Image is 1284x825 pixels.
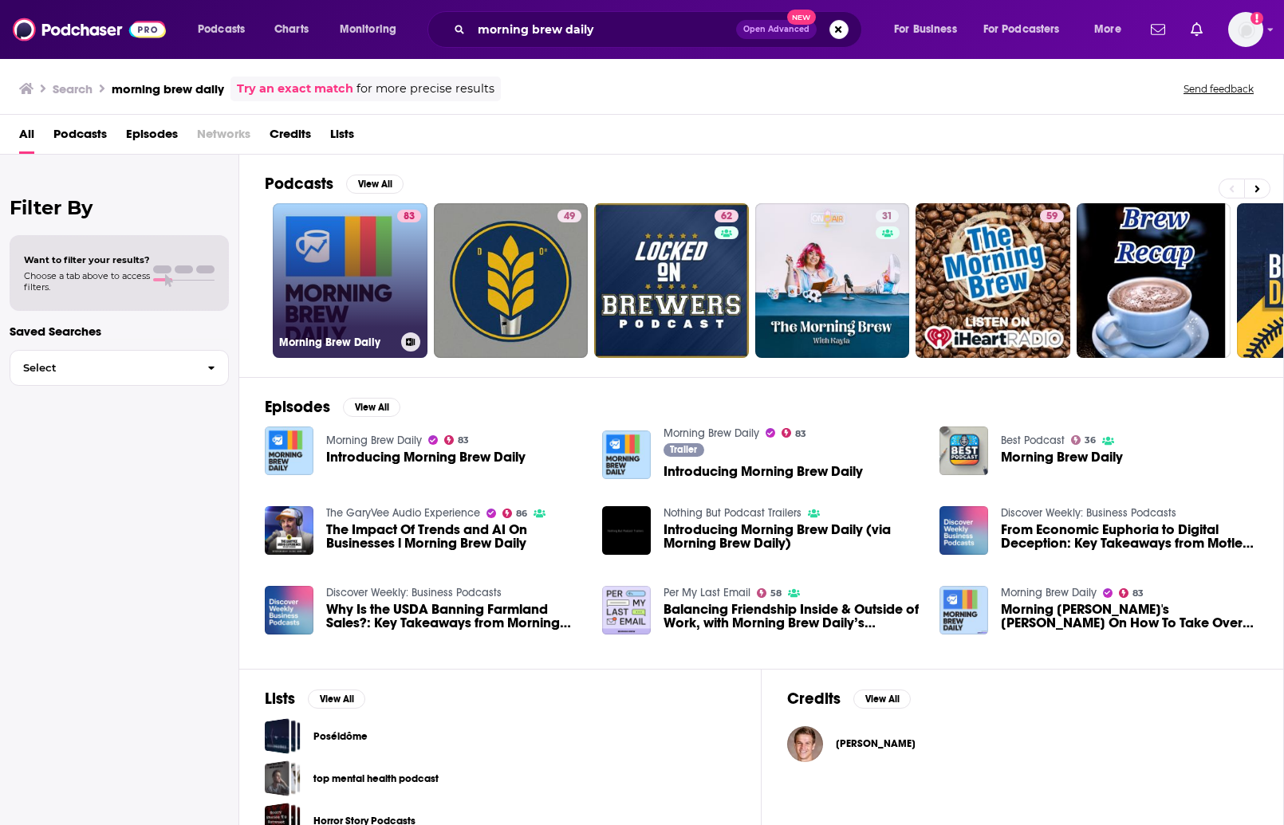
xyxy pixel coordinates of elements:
[326,523,583,550] a: The Impact Of Trends and AI On Businesses l Morning Brew Daily
[24,270,150,293] span: Choose a tab above to access filters.
[787,726,823,762] img: Toby Howell
[1251,12,1263,25] svg: Add a profile image
[939,586,988,634] img: Morning Brew's Macy Gilliam On How To Take Over Social Media
[787,10,816,25] span: New
[264,17,318,42] a: Charts
[329,17,417,42] button: open menu
[1001,450,1123,464] a: Morning Brew Daily
[326,586,502,599] a: Discover Weekly: Business Podcasts
[664,426,759,440] a: Morning Brew Daily
[187,17,266,42] button: open menu
[471,17,736,42] input: Search podcasts, credits, & more...
[602,506,651,555] a: Introducing Morning Brew Daily (via Morning Brew Daily)
[270,121,311,154] span: Credits
[346,175,404,194] button: View All
[273,203,427,358] a: 83Morning Brew Daily
[743,26,809,33] span: Open Advanced
[973,17,1083,42] button: open menu
[939,506,988,555] img: From Economic Euphoria to Digital Deception: Key Takeaways from Motley Fool Money | Planet Money ...
[356,80,494,98] span: for more precise results
[594,203,749,358] a: 62
[1228,12,1263,47] img: User Profile
[1001,506,1176,520] a: Discover Weekly: Business Podcasts
[836,737,916,750] span: [PERSON_NAME]
[265,506,313,555] img: The Impact Of Trends and AI On Businesses l Morning Brew Daily
[10,324,229,339] p: Saved Searches
[1094,18,1121,41] span: More
[326,603,583,630] a: Why Is the USDA Banning Farmland Sales?: Key Takeaways from Morning Brew Daily | The Prof G Pod |...
[279,336,395,349] h3: Morning Brew Daily
[313,728,368,745] a: Poséidôme
[1001,586,1097,599] a: Morning Brew Daily
[340,18,396,41] span: Monitoring
[265,689,365,709] a: ListsView All
[1001,523,1258,550] a: From Economic Euphoria to Digital Deception: Key Takeaways from Motley Fool Money | Planet Money ...
[770,590,782,597] span: 58
[664,603,920,630] a: Balancing Friendship Inside & Outside of Work, with Morning Brew Daily’s Neal Freyman & Toby Howell
[197,121,250,154] span: Networks
[787,689,911,709] a: CreditsView All
[564,209,575,225] span: 49
[1132,590,1144,597] span: 83
[1001,603,1258,630] span: Morning [PERSON_NAME]'s [PERSON_NAME] On How To Take Over Social Media
[274,18,309,41] span: Charts
[664,465,863,478] span: Introducing Morning Brew Daily
[1144,16,1172,43] a: Show notifications dropdown
[53,121,107,154] a: Podcasts
[397,210,421,222] a: 83
[916,203,1070,358] a: 59
[265,174,404,194] a: PodcastsView All
[1046,209,1058,225] span: 59
[664,523,920,550] a: Introducing Morning Brew Daily (via Morning Brew Daily)
[1083,17,1141,42] button: open menu
[1228,12,1263,47] button: Show profile menu
[313,770,439,788] a: top mental health podcast
[308,689,365,709] button: View All
[715,210,738,222] a: 62
[10,196,229,219] h2: Filter By
[1071,435,1097,445] a: 36
[265,760,301,796] a: top mental health podcast
[602,430,651,479] img: Introducing Morning Brew Daily
[894,18,957,41] span: For Business
[602,586,651,634] img: Balancing Friendship Inside & Outside of Work, with Morning Brew Daily’s Neal Freyman & Toby Howell
[782,428,807,438] a: 83
[516,510,527,517] span: 86
[882,209,892,225] span: 31
[502,509,528,518] a: 86
[434,203,589,358] a: 49
[557,210,581,222] a: 49
[13,14,166,45] img: Podchaser - Follow, Share and Rate Podcasts
[265,174,333,194] h2: Podcasts
[444,435,470,445] a: 83
[24,254,150,265] span: Want to filter your results?
[265,689,295,709] h2: Lists
[112,81,224,96] h3: morning brew daily
[1040,210,1064,222] a: 59
[1119,588,1144,598] a: 83
[265,426,313,475] img: Introducing Morning Brew Daily
[53,81,93,96] h3: Search
[265,718,301,754] a: Poséidôme
[198,18,245,41] span: Podcasts
[126,121,178,154] a: Episodes
[787,718,1258,769] button: Toby HowellToby Howell
[330,121,354,154] a: Lists
[265,586,313,634] img: Why Is the USDA Banning Farmland Sales?: Key Takeaways from Morning Brew Daily | The Prof G Pod |...
[10,363,195,373] span: Select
